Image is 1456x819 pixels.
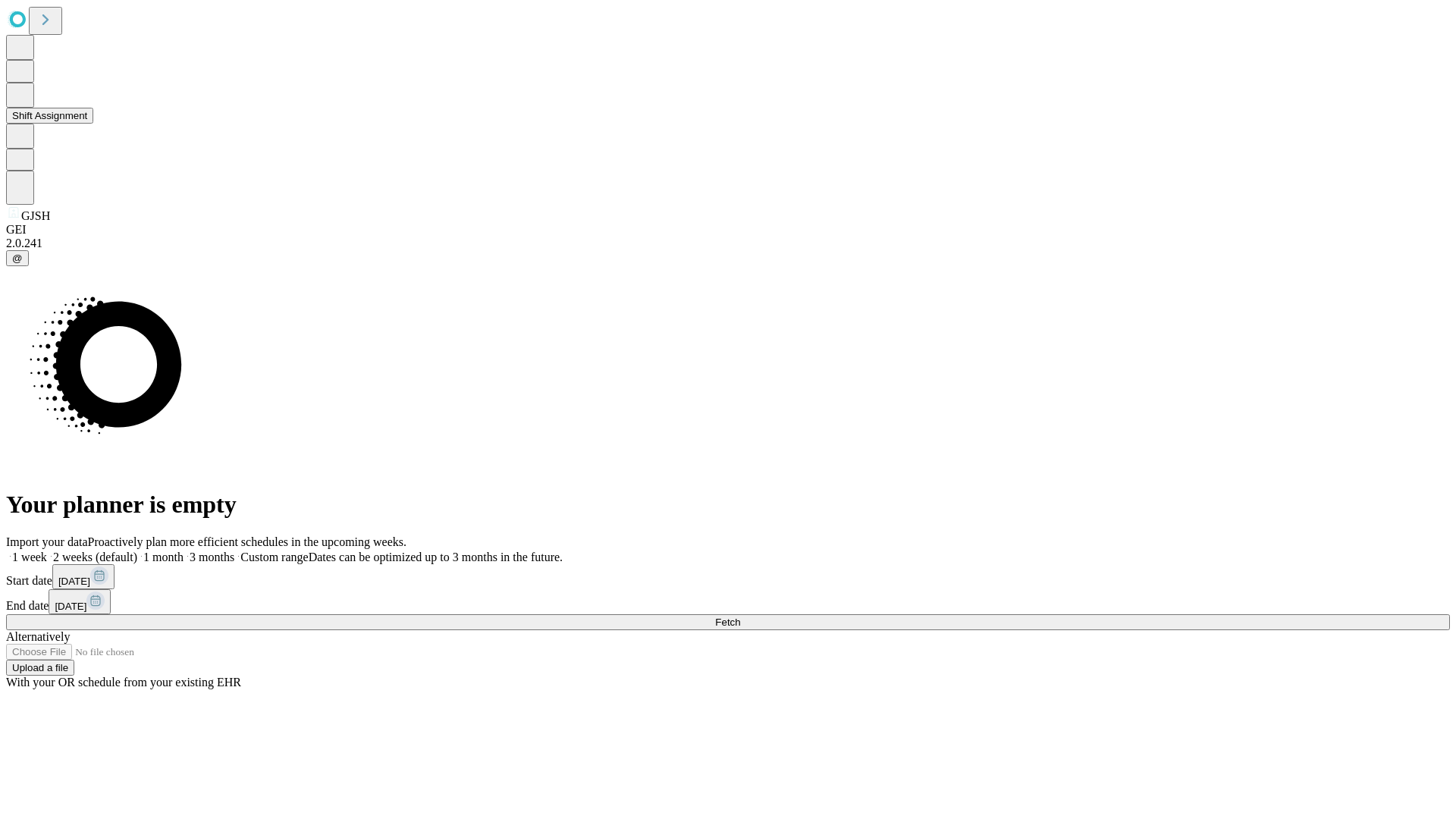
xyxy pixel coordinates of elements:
[88,535,406,548] span: Proactively plan more efficient schedules in the upcoming weeks.
[309,551,563,563] span: Dates can be optimized up to 3 months in the future.
[6,237,1450,250] div: 2.0.241
[21,209,50,222] span: GJSH
[6,491,1450,519] h1: Your planner is empty
[190,551,234,563] span: 3 months
[715,617,740,628] span: Fetch
[6,660,74,676] button: Upload a file
[6,223,1450,237] div: GEI
[6,630,70,643] span: Alternatively
[6,564,1450,589] div: Start date
[143,551,184,563] span: 1 month
[53,551,137,563] span: 2 weeks (default)
[6,108,93,124] button: Shift Assignment
[240,551,308,563] span: Custom range
[6,614,1450,630] button: Fetch
[6,676,241,689] span: With your OR schedule from your existing EHR
[55,601,86,612] span: [DATE]
[6,589,1450,614] div: End date
[58,576,90,587] span: [DATE]
[49,589,111,614] button: [DATE]
[52,564,115,589] button: [DATE]
[12,551,47,563] span: 1 week
[12,253,23,264] span: @
[6,250,29,266] button: @
[6,535,88,548] span: Import your data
